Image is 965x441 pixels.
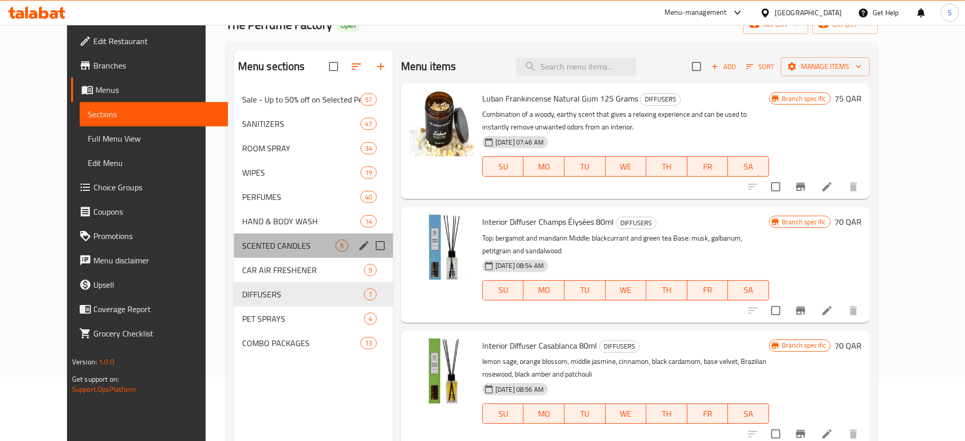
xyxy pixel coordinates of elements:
[606,280,647,300] button: WE
[238,59,305,74] h2: Menu sections
[606,403,647,424] button: WE
[778,217,830,227] span: Branch specific
[650,406,683,421] span: TH
[482,338,597,353] span: Interior Diffuser Casablanca 80ml
[360,191,377,203] div: items
[788,298,813,323] button: Branch-specific-item
[336,240,348,252] div: items
[610,283,643,297] span: WE
[71,175,228,199] a: Choice Groups
[728,156,769,177] button: SA
[234,258,393,282] div: CAR AIR FRESHENER9
[646,403,687,424] button: TH
[71,273,228,297] a: Upsell
[361,217,376,226] span: 14
[242,313,364,325] span: PET SPRAYS
[789,60,861,73] span: Manage items
[242,142,360,154] span: ROOM SPRAY
[707,59,740,75] button: Add
[361,168,376,178] span: 19
[732,283,765,297] span: SA
[409,215,474,280] img: Interior Diffuser Champs Élysées 80ml
[691,159,724,174] span: FR
[242,215,360,227] span: HAND & BODY WASH
[80,102,228,126] a: Sections
[242,191,360,203] span: PERFUMES
[778,94,830,104] span: Branch specific
[482,108,769,133] p: Combination of a woody, earthy scent that gives a relaxing experience and can be used to instantl...
[820,18,870,31] span: export
[523,156,564,177] button: MO
[242,93,360,106] span: Sale - Up to 50% off on Selected Perfumes
[98,355,114,368] span: 1.0.0
[646,156,687,177] button: TH
[687,156,728,177] button: FR
[523,403,564,424] button: MO
[687,280,728,300] button: FR
[234,331,393,355] div: COMBO PACKAGES13
[610,159,643,174] span: WE
[409,91,474,156] img: Luban Frankincense Natural Gum 125 Grams
[71,53,228,78] a: Branches
[344,54,369,79] span: Sort sections
[606,156,647,177] button: WE
[482,91,638,106] span: Luban Frankincense Natural Gum 125 Grams
[234,233,393,258] div: SCENTED CANDLES5edit
[364,314,376,324] span: 4
[336,241,348,251] span: 5
[599,341,640,353] div: DIFFUSERS
[242,240,336,252] span: SCENTED CANDLES
[527,159,560,174] span: MO
[364,265,376,275] span: 9
[765,300,786,321] span: Select to update
[664,7,727,19] div: Menu-management
[401,59,456,74] h2: Menu items
[360,118,377,130] div: items
[93,230,220,242] span: Promotions
[93,327,220,340] span: Grocery Checklist
[616,217,656,229] span: DIFFUSERS
[491,385,548,394] span: [DATE] 08:56 AM
[691,283,724,297] span: FR
[841,175,866,199] button: delete
[516,58,636,76] input: search
[242,118,360,130] div: SANITIZERS
[744,59,777,75] button: Sort
[242,337,360,349] span: COMBO PACKAGES
[491,261,548,270] span: [DATE] 08:54 AM
[234,282,393,307] div: DIFFUSERS7
[93,303,220,315] span: Coverage Report
[337,20,360,32] div: Open
[71,248,228,273] a: Menu disclaimer
[564,280,606,300] button: TU
[523,280,564,300] button: MO
[323,56,344,77] span: Select all sections
[71,297,228,321] a: Coverage Report
[234,160,393,185] div: WIPES19
[369,54,393,79] button: Add section
[364,288,377,300] div: items
[778,341,830,350] span: Branch specific
[687,403,728,424] button: FR
[650,283,683,297] span: TH
[482,214,614,229] span: Interior Diffuser Champs Élysées 80ml
[527,283,560,297] span: MO
[821,304,833,317] a: Edit menu item
[364,290,376,299] span: 7
[234,307,393,331] div: PET SPRAYS4
[640,93,681,106] div: DIFFUSERS
[71,321,228,346] a: Grocery Checklist
[487,159,519,174] span: SU
[88,108,220,120] span: Sections
[600,341,639,352] span: DIFFUSERS
[242,166,360,179] span: WIPES
[71,78,228,102] a: Menus
[765,176,786,197] span: Select to update
[835,338,861,353] h6: 70 QAR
